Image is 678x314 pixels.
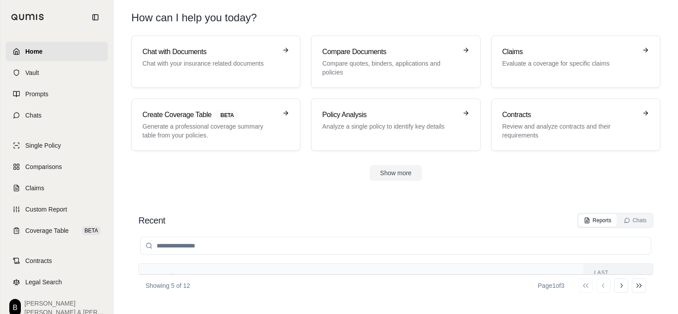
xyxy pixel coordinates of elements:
[25,47,43,56] span: Home
[25,141,61,150] span: Single Policy
[311,98,480,151] a: Policy AnalysisAnalyze a single policy to identify key details
[131,11,660,25] h1: How can I help you today?
[619,214,652,227] button: Chats
[142,59,277,68] p: Chat with your insurance related documents
[6,251,108,271] a: Contracts
[489,264,584,289] th: Report Type
[624,217,646,224] div: Chats
[502,122,637,140] p: Review and analyze contracts and their requirements
[579,214,617,227] button: Reports
[215,110,239,120] span: BETA
[370,165,422,181] button: Show more
[142,47,277,57] h3: Chat with Documents
[306,264,489,289] th: Files
[584,217,611,224] div: Reports
[6,106,108,125] a: Chats
[82,226,101,235] span: BETA
[11,14,44,20] img: Qumis Logo
[6,63,108,82] a: Vault
[131,98,300,151] a: Create Coverage TableBETAGenerate a professional coverage summary table from your policies.
[131,35,300,88] a: Chat with DocumentsChat with your insurance related documents
[6,157,108,177] a: Comparisons
[491,98,660,151] a: ContractsReview and analyze contracts and their requirements
[25,111,42,120] span: Chats
[25,68,39,77] span: Vault
[322,110,457,120] h3: Policy Analysis
[146,281,190,290] p: Showing 5 of 12
[6,178,108,198] a: Claims
[25,205,67,214] span: Custom Report
[6,42,108,61] a: Home
[538,281,564,290] div: Page 1 of 3
[322,122,457,131] p: Analyze a single policy to identify key details
[6,272,108,292] a: Legal Search
[25,256,52,265] span: Contracts
[25,226,69,235] span: Coverage Table
[25,162,62,171] span: Comparisons
[6,136,108,155] a: Single Policy
[150,273,296,280] div: Name
[142,110,277,120] h3: Create Coverage Table
[138,214,165,227] h2: Recent
[594,269,642,283] div: Last modified
[311,35,480,88] a: Compare DocumentsCompare quotes, binders, applications and policies
[502,59,637,68] p: Evaluate a coverage for specific claims
[6,200,108,219] a: Custom Report
[6,221,108,240] a: Coverage TableBETA
[502,47,637,57] h3: Claims
[322,59,457,77] p: Compare quotes, binders, applications and policies
[142,122,277,140] p: Generate a professional coverage summary table from your policies.
[25,90,48,98] span: Prompts
[6,84,108,104] a: Prompts
[322,47,457,57] h3: Compare Documents
[25,184,44,192] span: Claims
[502,110,637,120] h3: Contracts
[24,299,104,308] span: [PERSON_NAME]
[25,278,62,287] span: Legal Search
[88,10,102,24] button: Collapse sidebar
[491,35,660,88] a: ClaimsEvaluate a coverage for specific claims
